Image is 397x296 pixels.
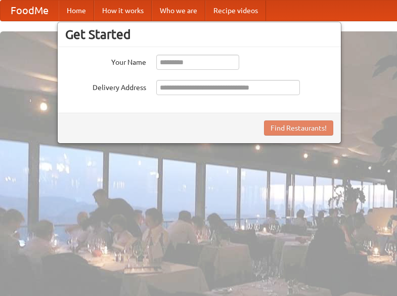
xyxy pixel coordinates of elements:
[65,55,146,67] label: Your Name
[264,120,333,136] button: Find Restaurants!
[152,1,205,21] a: Who we are
[94,1,152,21] a: How it works
[65,27,333,42] h3: Get Started
[205,1,266,21] a: Recipe videos
[65,80,146,93] label: Delivery Address
[1,1,59,21] a: FoodMe
[59,1,94,21] a: Home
